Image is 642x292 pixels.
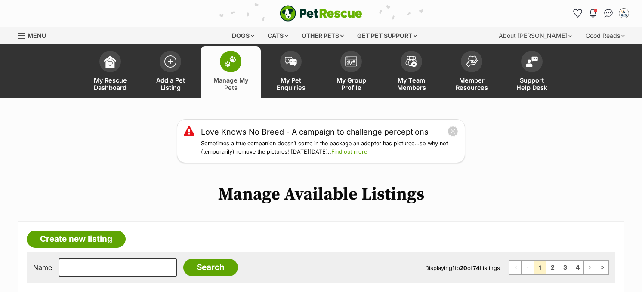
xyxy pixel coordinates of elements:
[296,27,350,44] div: Other pets
[512,77,551,91] span: Support Help Desk
[571,6,584,20] a: Favourites
[262,27,294,44] div: Cats
[534,261,546,274] span: Page 1
[522,261,534,274] span: Previous page
[331,148,367,155] a: Find out more
[405,56,417,67] img: team-members-icon-5396bd8760b3fe7c0b43da4ab00e1e3bb1a5d9ba89233759b79545d2d3fc5d0d.svg
[452,264,455,271] strong: 1
[225,56,237,67] img: manage-my-pets-icon-02211641906a0b7f246fdf0571729dbe1e7629f14944591b6c1af311fb30b64b.svg
[441,46,502,98] a: Member Resources
[546,261,559,274] a: Page 2
[18,27,52,43] a: Menu
[140,46,201,98] a: Add a Pet Listing
[580,27,631,44] div: Good Reads
[27,231,126,248] a: Create new listing
[151,77,190,91] span: Add a Pet Listing
[493,27,578,44] div: About [PERSON_NAME]
[509,260,609,275] nav: Pagination
[201,140,458,156] p: Sometimes a true companion doesn’t come in the package an adopter has pictured…so why not (tempor...
[473,264,480,271] strong: 74
[104,55,116,68] img: dashboard-icon-eb2f2d2d3e046f16d808141f083e7271f6b2e854fb5c12c21221c1fb7104beca.svg
[261,46,321,98] a: My Pet Enquiries
[201,126,429,138] a: Love Knows No Breed - A campaign to challenge perceptions
[452,77,491,91] span: Member Resources
[559,261,571,274] a: Page 3
[226,27,260,44] div: Dogs
[80,46,140,98] a: My Rescue Dashboard
[201,46,261,98] a: Manage My Pets
[460,264,467,271] strong: 20
[502,46,562,98] a: Support Help Desk
[321,46,381,98] a: My Group Profile
[351,27,423,44] div: Get pet support
[571,6,631,20] ul: Account quick links
[345,56,357,67] img: group-profile-icon-3fa3cf56718a62981997c0bc7e787c4b2cf8bcc04b72c1350f741eb67cf2f40e.svg
[285,57,297,66] img: pet-enquiries-icon-7e3ad2cf08bfb03b45e93fb7055b45f3efa6380592205ae92323e6603595dc1f.svg
[28,32,46,39] span: Menu
[33,264,52,271] label: Name
[164,55,176,68] img: add-pet-listing-icon-0afa8454b4691262ce3f59096e99ab1cd57d4a30225e0717b998d2c9b9846f56.svg
[280,5,362,22] a: PetRescue
[620,9,628,18] img: Megan Ostwald profile pic
[91,77,130,91] span: My Rescue Dashboard
[381,46,441,98] a: My Team Members
[584,261,596,274] a: Next page
[617,6,631,20] button: My account
[448,126,458,137] button: close
[425,264,500,271] span: Displaying to of Listings
[183,259,238,276] input: Search
[392,77,431,91] span: My Team Members
[604,9,613,18] img: chat-41dd97257d64d25036548639549fe6c8038ab92f7586957e7f3b1b290dea8141.svg
[590,9,596,18] img: notifications-46538b983faf8c2785f20acdc204bb7945ddae34d4c08c2a6579f10ce5e182be.svg
[509,261,521,274] span: First page
[526,56,538,67] img: help-desk-icon-fdf02630f3aa405de69fd3d07c3f3aa587a6932b1a1747fa1d2bba05be0121f9.svg
[571,261,583,274] a: Page 4
[466,55,478,67] img: member-resources-icon-8e73f808a243e03378d46382f2149f9095a855e16c252ad45f914b54edf8863c.svg
[272,77,310,91] span: My Pet Enquiries
[586,6,600,20] button: Notifications
[596,261,608,274] a: Last page
[332,77,370,91] span: My Group Profile
[602,6,615,20] a: Conversations
[211,77,250,91] span: Manage My Pets
[280,5,362,22] img: logo-e224e6f780fb5917bec1dbf3a21bbac754714ae5b6737aabdf751b685950b380.svg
